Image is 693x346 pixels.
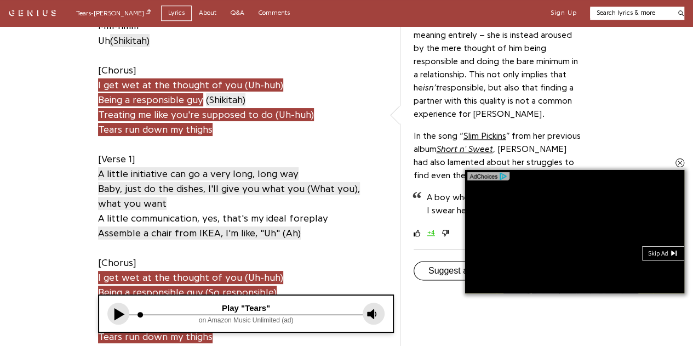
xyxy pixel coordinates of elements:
div: Tears - [PERSON_NAME] [76,8,151,18]
a: Assemble a chair from IKEA, I'm like, "Uh" (Ah) [98,225,301,240]
button: Sign Up [551,9,577,18]
span: (Shikitah) [110,34,150,47]
span: Treating me like you're supposed to do (Uh-huh) [98,108,314,121]
span: Assemble a chair from IKEA, I'm like, "Uh" (Ah) [98,226,301,240]
a: Short n' Sweet [437,145,493,154]
a: About [192,5,224,20]
button: +4 [427,228,436,237]
span: (Shikitah) [206,93,245,106]
p: In the song “ ” from her previous album , [PERSON_NAME] had also lamented about her struggles to ... [414,129,582,182]
a: A little initiative can go a very long, long wayBaby, just do the dishes, I'll give you what you ... [98,166,360,211]
a: (Shikitah) [206,92,245,107]
div: Skip Ad [648,250,671,258]
span: I get wet at the thought of you (Uh-huh) Being a responsible guy [98,78,283,106]
a: Lyrics [161,5,192,20]
a: Tears run down my thighs [98,122,213,137]
a: Slim Pickins [463,132,506,140]
span: I get wet at the thought of you (Uh-huh) Being a responsible guy (So responsible) [98,271,283,299]
a: Treating me like you're supposed to do (Uh-huh) [98,107,314,122]
a: Q&A [224,5,251,20]
em: isn’t [423,83,439,92]
a: Tears run down my thighs [98,329,213,344]
iframe: Tonefuse player [99,296,393,332]
a: Comments [251,5,297,20]
span: Tears run down my thighs [98,123,213,136]
a: I get wet at the thought of you (Uh-huh)Being a responsible guy [98,77,283,107]
svg: upvote [414,230,420,236]
a: (Shikitah) [110,33,150,48]
p: A boy who’s nice that breathes I swear he’s nowhere to be seen [427,191,582,217]
span: Tears run down my thighs [98,330,213,343]
button: Suggest an improvement to earn IQ [414,261,582,281]
a: I get wet at the thought of you (Uh-huh)Being a responsible guy (So responsible) [98,270,283,299]
input: Search lyrics & more [590,8,672,18]
svg: downvote [442,230,449,236]
span: A little initiative can go a very long, long way Baby, just do the dishes, I'll give you what you... [98,167,360,210]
